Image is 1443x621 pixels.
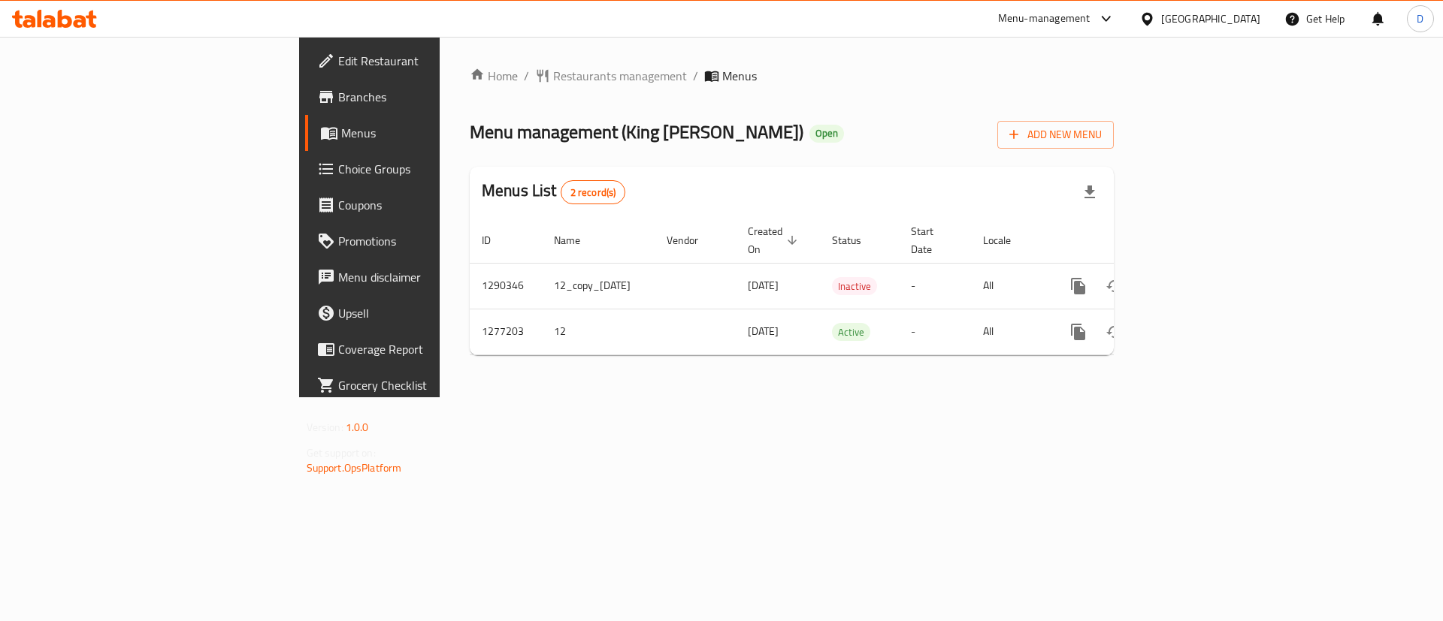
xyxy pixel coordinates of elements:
[832,277,877,295] div: Inactive
[535,67,687,85] a: Restaurants management
[748,222,802,258] span: Created On
[338,304,528,322] span: Upsell
[1097,314,1133,350] button: Change Status
[338,160,528,178] span: Choice Groups
[542,263,655,309] td: 12_copy_[DATE]
[1060,268,1097,304] button: more
[341,124,528,142] span: Menus
[1009,125,1102,144] span: Add New Menu
[338,196,528,214] span: Coupons
[553,67,687,85] span: Restaurants management
[305,331,540,367] a: Coverage Report
[998,10,1091,28] div: Menu-management
[305,187,540,223] a: Coupons
[1048,218,1217,264] th: Actions
[809,125,844,143] div: Open
[832,231,881,249] span: Status
[983,231,1030,249] span: Locale
[338,268,528,286] span: Menu disclaimer
[470,218,1217,355] table: enhanced table
[305,79,540,115] a: Branches
[482,231,510,249] span: ID
[1060,314,1097,350] button: more
[832,323,870,341] div: Active
[971,309,1048,354] td: All
[305,295,540,331] a: Upsell
[899,309,971,354] td: -
[693,67,698,85] li: /
[482,179,625,204] h2: Menus List
[305,151,540,187] a: Choice Groups
[971,263,1048,309] td: All
[1161,11,1260,27] div: [GEOGRAPHIC_DATA]
[748,321,779,341] span: [DATE]
[1417,11,1423,27] span: D
[338,340,528,358] span: Coverage Report
[561,180,626,204] div: Total records count
[554,231,600,249] span: Name
[307,418,343,437] span: Version:
[470,115,803,149] span: Menu management ( King [PERSON_NAME] )
[338,52,528,70] span: Edit Restaurant
[305,259,540,295] a: Menu disclaimer
[561,185,625,200] span: 2 record(s)
[305,367,540,403] a: Grocery Checklist
[1097,268,1133,304] button: Change Status
[899,263,971,309] td: -
[997,121,1114,149] button: Add New Menu
[305,115,540,151] a: Menus
[305,223,540,259] a: Promotions
[338,376,528,394] span: Grocery Checklist
[542,309,655,354] td: 12
[338,232,528,250] span: Promotions
[1072,174,1108,210] div: Export file
[338,88,528,106] span: Branches
[307,458,402,478] a: Support.OpsPlatform
[832,324,870,341] span: Active
[470,67,1114,85] nav: breadcrumb
[809,127,844,140] span: Open
[748,276,779,295] span: [DATE]
[667,231,718,249] span: Vendor
[722,67,757,85] span: Menus
[346,418,369,437] span: 1.0.0
[307,443,376,463] span: Get support on:
[832,278,877,295] span: Inactive
[911,222,953,258] span: Start Date
[305,43,540,79] a: Edit Restaurant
